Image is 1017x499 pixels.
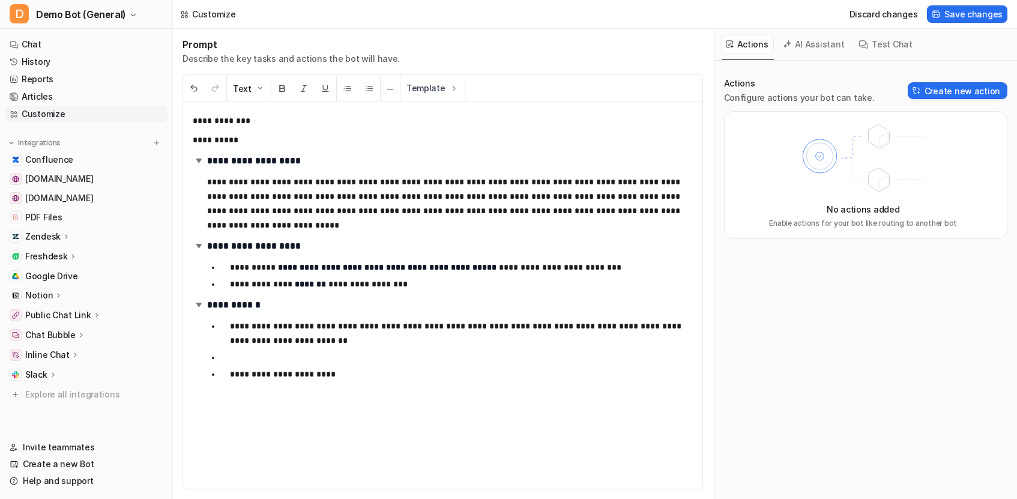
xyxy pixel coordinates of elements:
[7,139,16,147] img: expand menu
[358,76,380,101] button: Ordered List
[5,71,167,88] a: Reports
[337,76,358,101] button: Unordered List
[211,83,220,93] img: Redo
[299,83,309,93] img: Italic
[400,75,465,101] button: Template
[277,83,287,93] img: Bold
[5,268,167,285] a: Google DriveGoogle Drive
[25,250,67,262] p: Freshdesk
[12,273,19,280] img: Google Drive
[25,385,163,404] span: Explore all integrations
[5,106,167,122] a: Customize
[845,5,923,23] button: Discard changes
[5,151,167,168] a: ConfluenceConfluence
[18,138,61,148] p: Integrations
[381,76,400,101] button: ─
[12,292,19,299] img: Notion
[779,35,850,53] button: AI Assistant
[944,8,1003,20] span: Save changes
[5,386,167,403] a: Explore all integrations
[193,154,205,166] img: expand-arrow.svg
[12,253,19,260] img: Freshdesk
[854,35,917,53] button: Test Chat
[927,5,1007,23] button: Save changes
[5,88,167,105] a: Articles
[12,351,19,358] img: Inline Chat
[25,231,61,243] p: Zendesk
[255,83,265,93] img: Dropdown Down Arrow
[827,203,900,216] p: No actions added
[12,331,19,339] img: Chat Bubble
[189,83,199,93] img: Undo
[193,298,205,310] img: expand-arrow.svg
[25,289,53,301] p: Notion
[10,4,29,23] span: D
[36,6,126,23] span: Demo Bot (General)
[193,240,205,252] img: expand-arrow.svg
[12,214,19,221] img: PDF Files
[227,76,271,101] button: Text
[271,76,293,101] button: Bold
[192,8,235,20] div: Customize
[913,86,921,95] img: Create action
[25,369,47,381] p: Slack
[25,349,70,361] p: Inline Chat
[152,139,161,147] img: menu_add.svg
[5,473,167,489] a: Help and support
[724,92,875,104] p: Configure actions your bot can take.
[5,190,167,207] a: www.atlassian.com[DOMAIN_NAME]
[343,83,352,93] img: Unordered List
[5,137,64,149] button: Integrations
[908,82,1007,99] button: Create new action
[12,312,19,319] img: Public Chat Link
[12,233,19,240] img: Zendesk
[769,218,957,229] p: Enable actions for your bot like routing to another bot
[25,173,93,185] span: [DOMAIN_NAME]
[449,83,459,93] img: Template
[25,211,62,223] span: PDF Files
[722,35,774,53] button: Actions
[12,156,19,163] img: Confluence
[25,329,76,341] p: Chat Bubble
[183,38,400,50] h1: Prompt
[25,154,73,166] span: Confluence
[5,209,167,226] a: PDF FilesPDF Files
[5,439,167,456] a: Invite teammates
[25,192,93,204] span: [DOMAIN_NAME]
[315,76,336,101] button: Underline
[25,270,78,282] span: Google Drive
[205,76,226,101] button: Redo
[5,36,167,53] a: Chat
[5,456,167,473] a: Create a new Bot
[183,53,400,65] p: Describe the key tasks and actions the bot will have.
[5,53,167,70] a: History
[724,77,875,89] p: Actions
[183,76,205,101] button: Undo
[10,389,22,401] img: explore all integrations
[293,76,315,101] button: Italic
[321,83,330,93] img: Underline
[12,175,19,183] img: www.airbnb.com
[12,371,19,378] img: Slack
[25,309,91,321] p: Public Chat Link
[364,83,374,93] img: Ordered List
[5,171,167,187] a: www.airbnb.com[DOMAIN_NAME]
[12,195,19,202] img: www.atlassian.com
